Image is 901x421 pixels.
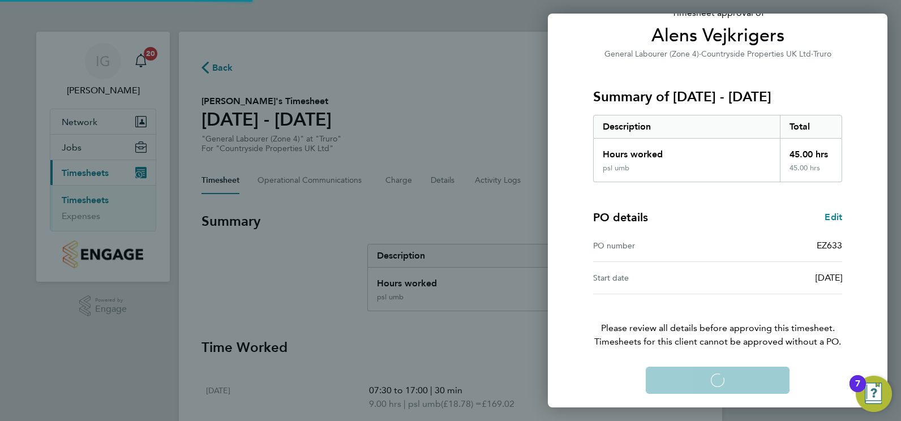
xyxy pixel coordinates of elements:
[780,115,842,138] div: Total
[603,164,629,173] div: psl umb
[813,49,831,59] span: Truro
[699,49,701,59] span: ·
[780,139,842,164] div: 45.00 hrs
[593,271,718,285] div: Start date
[817,240,842,251] span: EZ633
[593,209,648,225] h4: PO details
[593,24,842,47] span: Alens Vejkrigers
[856,376,892,412] button: Open Resource Center, 7 new notifications
[718,271,842,285] div: [DATE]
[580,335,856,349] span: Timesheets for this client cannot be approved without a PO.
[593,115,842,182] div: Summary of 22 - 28 Sep 2025
[825,212,842,222] span: Edit
[593,88,842,106] h3: Summary of [DATE] - [DATE]
[594,115,780,138] div: Description
[811,49,813,59] span: ·
[701,49,811,59] span: Countryside Properties UK Ltd
[593,239,718,252] div: PO number
[594,139,780,164] div: Hours worked
[855,384,860,398] div: 7
[580,294,856,349] p: Please review all details before approving this timesheet.
[780,164,842,182] div: 45.00 hrs
[604,49,699,59] span: General Labourer (Zone 4)
[825,211,842,224] a: Edit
